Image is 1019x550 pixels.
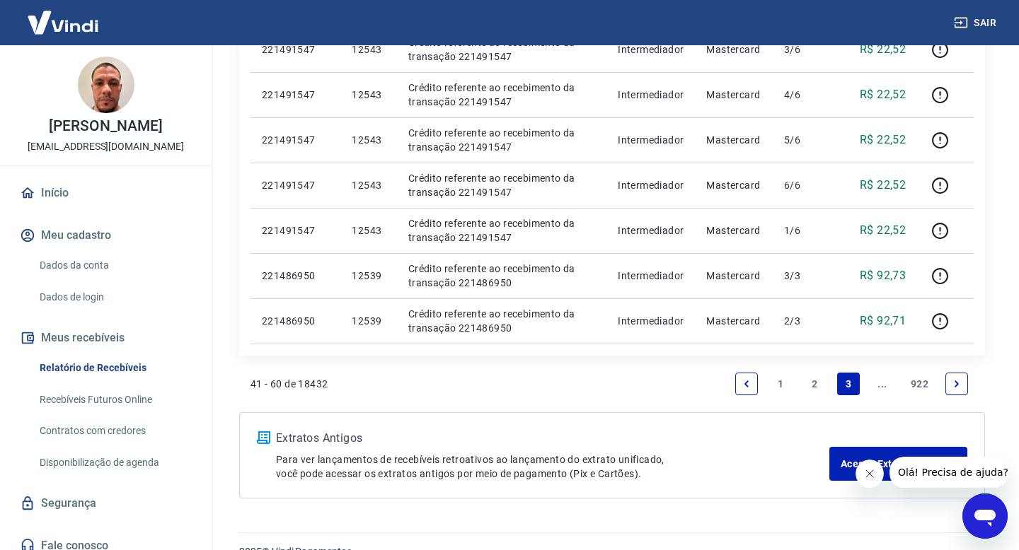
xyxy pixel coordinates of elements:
[28,139,184,154] p: [EMAIL_ADDRESS][DOMAIN_NAME]
[769,373,792,395] a: Page 1
[860,267,906,284] p: R$ 92,73
[618,42,684,57] p: Intermediador
[251,377,328,391] p: 41 - 60 de 18432
[784,42,826,57] p: 3/6
[34,251,195,280] a: Dados da conta
[618,223,684,238] p: Intermediador
[262,223,329,238] p: 221491547
[34,448,195,477] a: Disponibilização de agenda
[860,41,906,58] p: R$ 22,52
[262,88,329,102] p: 221491547
[262,178,329,192] p: 221491547
[17,322,195,353] button: Meus recebíveis
[860,312,906,329] p: R$ 92,71
[706,269,761,283] p: Mastercard
[34,283,195,312] a: Dados de login
[257,431,270,444] img: ícone
[352,314,385,328] p: 12539
[352,133,385,147] p: 12543
[17,177,195,209] a: Início
[352,223,385,238] p: 12543
[262,133,329,147] p: 221491547
[706,223,761,238] p: Mastercard
[962,493,1008,539] iframe: Botão para abrir a janela de mensagens
[8,10,119,21] span: Olá! Precisa de ajuda?
[34,416,195,445] a: Contratos com credores
[618,269,684,283] p: Intermediador
[618,178,684,192] p: Intermediador
[784,314,826,328] p: 2/3
[618,314,684,328] p: Intermediador
[34,353,195,382] a: Relatório de Recebíveis
[34,385,195,414] a: Recebíveis Futuros Online
[352,269,385,283] p: 12539
[860,177,906,194] p: R$ 22,52
[276,452,829,481] p: Para ver lançamentos de recebíveis retroativos ao lançamento do extrato unificado, você pode aces...
[856,460,884,488] iframe: Fechar mensagem
[860,131,906,148] p: R$ 22,52
[618,133,684,147] p: Intermediador
[408,35,595,64] p: Crédito referente ao recebimento da transação 221491547
[706,178,761,192] p: Mastercard
[784,88,826,102] p: 4/6
[784,178,826,192] p: 6/6
[352,88,385,102] p: 12543
[408,262,595,290] p: Crédito referente ao recebimento da transação 221486950
[860,86,906,103] p: R$ 22,52
[49,119,162,134] p: [PERSON_NAME]
[408,81,595,109] p: Crédito referente ao recebimento da transação 221491547
[408,126,595,154] p: Crédito referente ao recebimento da transação 221491547
[408,171,595,199] p: Crédito referente ao recebimento da transação 221491547
[262,42,329,57] p: 221491547
[352,42,385,57] p: 12543
[276,430,829,447] p: Extratos Antigos
[951,10,1002,36] button: Sair
[784,269,826,283] p: 3/3
[17,1,109,44] img: Vindi
[803,373,826,395] a: Page 2
[706,42,761,57] p: Mastercard
[784,133,826,147] p: 5/6
[408,216,595,245] p: Crédito referente ao recebimento da transação 221491547
[17,220,195,251] button: Meu cadastro
[735,373,758,395] a: Previous page
[945,373,968,395] a: Next page
[837,373,860,395] a: Page 3 is your current page
[905,373,934,395] a: Page 922
[829,447,967,481] a: Acesse Extratos Antigos
[352,178,385,192] p: 12543
[262,314,329,328] p: 221486950
[618,88,684,102] p: Intermediador
[730,367,974,401] ul: Pagination
[706,133,761,147] p: Mastercard
[17,488,195,519] a: Segurança
[860,222,906,239] p: R$ 22,52
[784,223,826,238] p: 1/6
[262,269,329,283] p: 221486950
[871,373,894,395] a: Jump forward
[706,314,761,328] p: Mastercard
[78,57,134,113] img: 919b3f07-31a4-4c34-a314-960f67fa404e.jpeg
[706,88,761,102] p: Mastercard
[408,307,595,335] p: Crédito referente ao recebimento da transação 221486950
[890,457,1008,488] iframe: Mensagem da empresa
